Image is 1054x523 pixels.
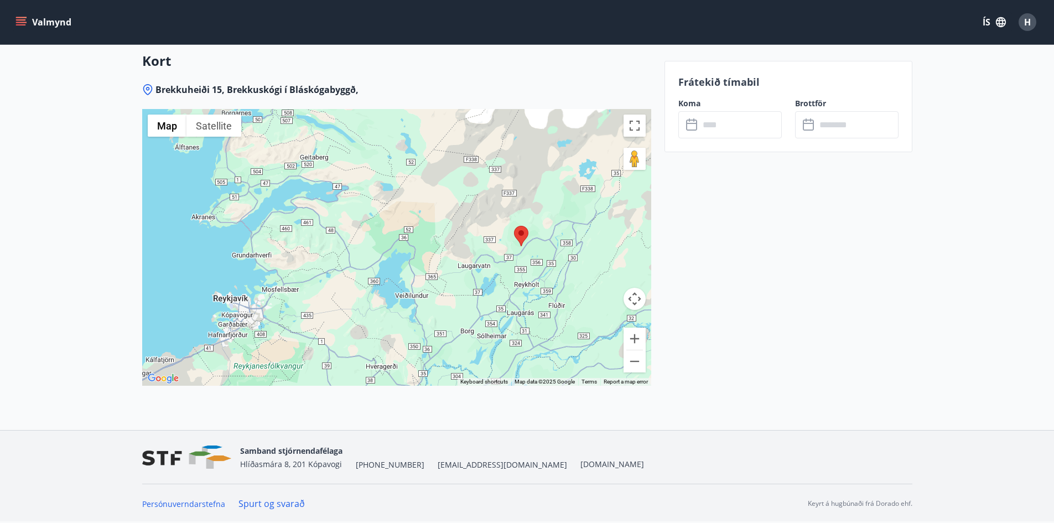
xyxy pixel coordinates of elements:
[186,115,241,137] button: Show satellite imagery
[142,446,231,469] img: vjCaq2fThgY3EUYqSgpjEiBg6WP39ov69hlhuPVN.png
[438,459,567,470] span: [EMAIL_ADDRESS][DOMAIN_NAME]
[155,84,359,96] span: Brekkuheiði 15, Brekkuskógi í Bláskógabyggð,
[678,98,782,109] label: Koma
[624,115,646,137] button: Toggle fullscreen view
[624,148,646,170] button: Drag Pegman onto the map to open Street View
[142,499,225,509] a: Persónuverndarstefna
[624,350,646,372] button: Zoom out
[1014,9,1041,35] button: H
[624,328,646,350] button: Zoom in
[240,446,342,456] span: Samband stjórnendafélaga
[581,379,597,385] a: Terms (opens in new tab)
[460,378,508,386] button: Keyboard shortcuts
[13,12,76,32] button: menu
[678,75,899,89] p: Frátekið tímabil
[808,499,912,509] p: Keyrt á hugbúnaði frá Dorado ehf.
[356,459,424,470] span: [PHONE_NUMBER]
[795,98,899,109] label: Brottför
[238,498,305,510] a: Spurt og svarað
[515,379,575,385] span: Map data ©2025 Google
[145,371,181,386] a: Open this area in Google Maps (opens a new window)
[580,459,644,469] a: [DOMAIN_NAME]
[142,51,651,70] h3: Kort
[145,371,181,386] img: Google
[604,379,648,385] a: Report a map error
[240,459,342,469] span: Hlíðasmára 8, 201 Kópavogi
[1024,16,1031,28] span: H
[624,288,646,310] button: Map camera controls
[148,115,186,137] button: Show street map
[977,12,1012,32] button: ÍS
